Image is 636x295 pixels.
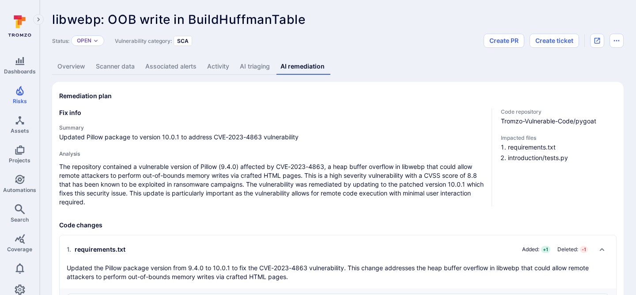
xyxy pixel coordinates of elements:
[140,58,202,75] a: Associated alerts
[508,143,617,152] li: requirements.txt
[609,34,624,48] button: Options menu
[4,68,36,75] span: Dashboards
[235,58,275,75] a: AI triaging
[275,58,330,75] a: AI remediation
[91,58,140,75] a: Scanner data
[59,124,485,131] h4: Summary
[9,157,30,164] span: Projects
[7,246,32,253] span: Coverage
[59,162,485,207] p: The repository contained a vulnerable version of Pillow (9.4.0) affected by CVE-2023-4863, a heap...
[501,134,617,141] span: Impacted files
[67,245,71,254] span: 1 .
[3,187,36,193] span: Automations
[67,245,125,254] div: requirements.txt
[530,34,579,48] button: Create ticket
[35,16,42,23] i: Expand navigation menu
[202,58,235,75] a: Activity
[11,127,29,134] span: Assets
[484,34,524,48] button: Create PR
[59,92,112,100] h2: Remediation plan
[557,246,578,253] span: Deleted:
[59,133,485,142] span: Updated Pillow package to version 10.0.1 to address CVE-2023-4863 vulnerability
[77,37,91,44] button: Open
[59,221,617,230] h3: Code changes
[52,58,91,75] a: Overview
[33,14,44,25] button: Expand navigation menu
[541,246,550,253] span: + 1
[522,246,539,253] span: Added:
[508,153,617,162] li: introduction/tests.py
[59,150,485,157] h4: Analysis
[174,36,192,46] div: SCA
[501,108,617,115] span: Code repository
[115,38,172,44] span: Vulnerability category:
[52,58,624,75] div: Vulnerability tabs
[11,216,29,223] span: Search
[52,38,69,44] span: Status:
[93,38,98,43] button: Expand dropdown
[67,264,591,281] p: Updated the Pillow package version from 9.4.0 to 10.0.1 to fix the CVE-2023-4863 vulnerability. T...
[59,108,485,117] h3: Fix info
[501,117,617,126] span: Tromzo-Vulnerable-Code/pygoat
[60,235,616,288] div: Collapse
[590,34,604,48] div: Open original issue
[13,98,27,104] span: Risks
[580,246,588,253] span: - 1
[52,12,305,27] span: libwebp: OOB write in BuildHuffmanTable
